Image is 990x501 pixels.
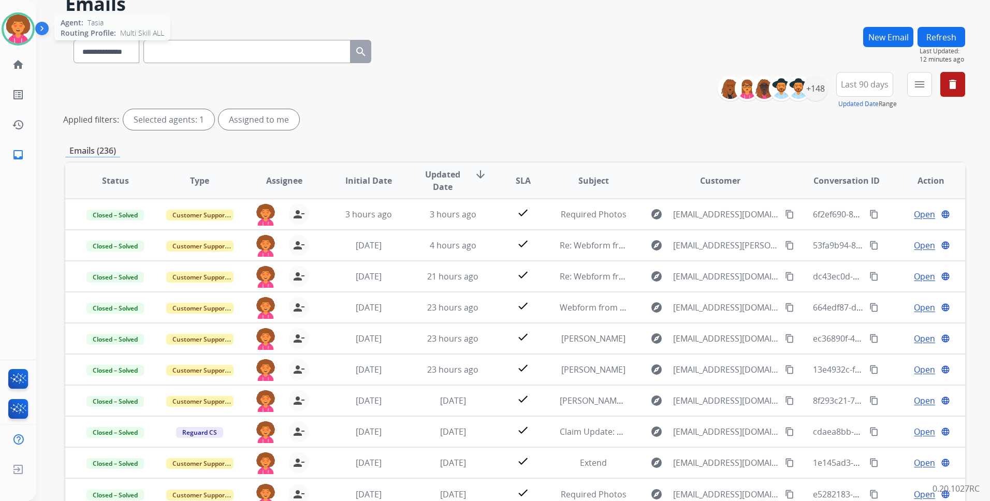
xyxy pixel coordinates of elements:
mat-icon: content_copy [785,396,794,405]
span: [DATE] [440,426,466,437]
mat-icon: check [517,424,529,436]
mat-icon: explore [650,363,663,376]
mat-icon: person_remove [293,488,305,500]
span: [PERSON_NAME] [561,333,625,344]
span: [EMAIL_ADDRESS][DOMAIN_NAME] [673,301,779,314]
th: Action [881,163,965,199]
span: Closed – Solved [86,334,144,345]
mat-icon: content_copy [869,458,879,467]
mat-icon: person_remove [293,456,305,469]
span: 23 hours ago [427,364,478,375]
mat-icon: content_copy [785,210,794,219]
span: 12 minutes ago [920,55,965,64]
span: Reguard CS [176,427,223,438]
button: Updated Date [838,100,879,108]
span: cdaea8bb-2db6-4f82-bfc9-e6d41cc76630 [813,426,970,437]
mat-icon: explore [650,270,663,283]
mat-icon: home [12,58,24,71]
span: [DATE] [440,395,466,406]
span: [EMAIL_ADDRESS][DOMAIN_NAME] [673,270,779,283]
span: Routing Profile: [61,28,116,38]
span: Open [914,488,935,500]
mat-icon: content_copy [785,365,794,374]
span: Customer Support [166,334,234,345]
mat-icon: explore [650,456,663,469]
img: agent-avatar [255,266,276,288]
span: [DATE] [356,271,382,282]
span: Open [914,394,935,407]
span: 6f2ef690-8b3e-47be-b1c5-c5b5ab5fedf3 [813,209,966,220]
mat-icon: language [941,427,950,436]
span: Range [838,99,897,108]
button: Refresh [918,27,965,47]
mat-icon: content_copy [869,365,879,374]
mat-icon: language [941,210,950,219]
mat-icon: content_copy [869,334,879,343]
span: Closed – Solved [86,490,144,500]
mat-icon: content_copy [869,427,879,436]
span: ec36890f-473e-4f80-8fe0-9e7ab13efc94 [813,333,964,344]
span: SLA [516,174,531,187]
mat-icon: content_copy [785,490,794,499]
span: 664edf87-d4c1-4a21-a199-ebcd6170b24e [813,302,972,313]
img: agent-avatar [255,390,276,412]
span: [DATE] [356,240,382,251]
span: 23 hours ago [427,302,478,313]
span: [EMAIL_ADDRESS][DOMAIN_NAME] [673,488,779,500]
span: Open [914,208,935,220]
span: 4 hours ago [430,240,476,251]
mat-icon: check [517,393,529,405]
p: 0.20.1027RC [933,482,980,495]
span: Subject [578,174,609,187]
mat-icon: person_remove [293,270,305,283]
span: [DATE] [356,395,382,406]
span: Re: Webform from [EMAIL_ADDRESS][DOMAIN_NAME] on [DATE] [560,271,808,282]
span: Closed – Solved [86,427,144,438]
span: Re: Webform from [EMAIL_ADDRESS][PERSON_NAME][DOMAIN_NAME] on [DATE] [560,240,872,251]
mat-icon: check [517,331,529,343]
span: 21 hours ago [427,271,478,282]
mat-icon: language [941,272,950,281]
span: Conversation ID [813,174,880,187]
mat-icon: language [941,241,950,250]
span: [DATE] [356,364,382,375]
span: Multi Skill ALL [120,28,164,38]
span: 53fa9b94-8223-454c-83c2-f9bf70cdb79c [813,240,966,251]
span: [EMAIL_ADDRESS][DOMAIN_NAME] [673,363,779,376]
mat-icon: explore [650,488,663,500]
span: Customer Support [166,272,234,283]
img: agent-avatar [255,328,276,350]
span: Updated Date [419,168,466,193]
mat-icon: check [517,455,529,467]
span: 3 hours ago [345,209,392,220]
mat-icon: content_copy [869,303,879,312]
div: Assigned to me [219,109,299,130]
mat-icon: content_copy [869,272,879,281]
mat-icon: language [941,303,950,312]
mat-icon: inbox [12,149,24,161]
div: Selected agents: 1 [123,109,214,130]
mat-icon: person_remove [293,208,305,220]
span: Customer Support [166,210,234,220]
span: Customer Support [166,458,234,469]
span: 23 hours ago [427,333,478,344]
span: [PERSON_NAME] [561,364,625,375]
mat-icon: content_copy [785,241,794,250]
span: Customer Support [166,365,234,376]
span: Closed – Solved [86,303,144,314]
mat-icon: explore [650,239,663,252]
span: 3 hours ago [430,209,476,220]
span: Open [914,456,935,469]
mat-icon: content_copy [785,458,794,467]
img: agent-avatar [255,297,276,319]
mat-icon: content_copy [869,241,879,250]
span: [EMAIL_ADDRESS][DOMAIN_NAME] [673,208,779,220]
mat-icon: menu [913,78,926,91]
mat-icon: content_copy [785,427,794,436]
span: 8f293c21-7d5e-479e-a6e7-21924cd6beb0 [813,395,971,406]
mat-icon: language [941,334,950,343]
span: Open [914,332,935,345]
span: Status [102,174,129,187]
mat-icon: explore [650,394,663,407]
button: Last 90 days [836,72,893,97]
